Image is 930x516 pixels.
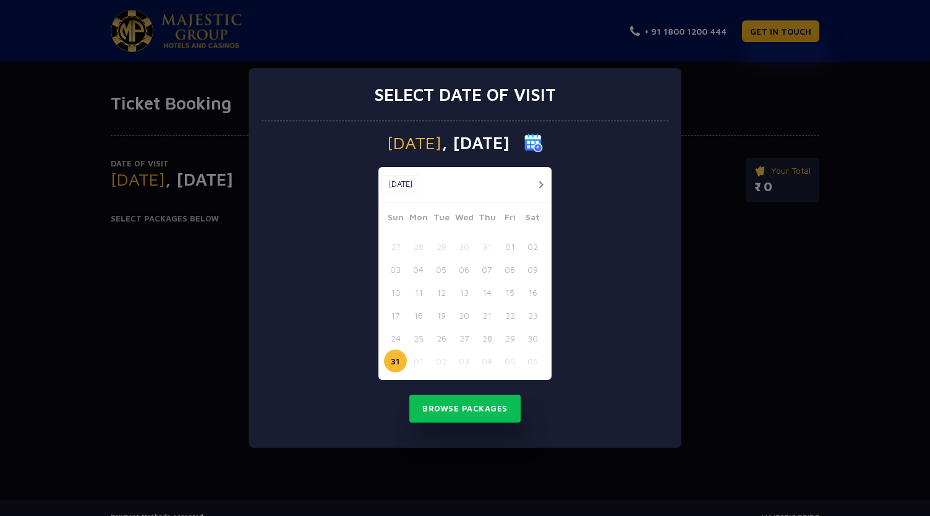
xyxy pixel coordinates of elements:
button: 14 [476,281,498,304]
button: 29 [498,327,521,350]
button: 03 [384,258,407,281]
button: 09 [521,258,544,281]
span: Thu [476,210,498,228]
button: 01 [498,235,521,258]
button: 12 [430,281,453,304]
button: 04 [407,258,430,281]
span: Tue [430,210,453,228]
button: 13 [453,281,476,304]
button: 06 [521,350,544,372]
button: 19 [430,304,453,327]
button: 29 [430,235,453,258]
button: 02 [430,350,453,372]
button: 16 [521,281,544,304]
span: , [DATE] [442,134,510,152]
button: 03 [453,350,476,372]
button: 30 [521,327,544,350]
button: 22 [498,304,521,327]
button: 30 [453,235,476,258]
button: 05 [498,350,521,372]
img: calender icon [524,134,543,152]
button: 02 [521,235,544,258]
button: 27 [384,235,407,258]
button: 31 [384,350,407,372]
span: Mon [407,210,430,228]
button: 23 [521,304,544,327]
button: 28 [476,327,498,350]
button: 11 [407,281,430,304]
span: [DATE] [387,134,442,152]
button: 08 [498,258,521,281]
button: 31 [476,235,498,258]
button: 21 [476,304,498,327]
button: 01 [407,350,430,372]
button: 20 [453,304,476,327]
button: 05 [430,258,453,281]
button: Browse Packages [409,395,521,423]
button: 27 [453,327,476,350]
button: 15 [498,281,521,304]
span: Wed [453,210,476,228]
h3: Select date of visit [374,84,556,105]
button: [DATE] [382,175,419,194]
button: 06 [453,258,476,281]
button: 18 [407,304,430,327]
span: Sun [384,210,407,228]
button: 26 [430,327,453,350]
button: 04 [476,350,498,372]
span: Fri [498,210,521,228]
button: 10 [384,281,407,304]
button: 24 [384,327,407,350]
button: 25 [407,327,430,350]
span: Sat [521,210,544,228]
button: 17 [384,304,407,327]
button: 07 [476,258,498,281]
button: 28 [407,235,430,258]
